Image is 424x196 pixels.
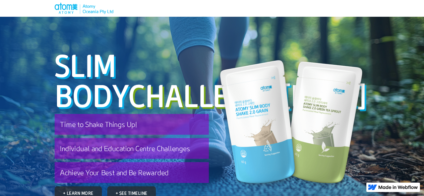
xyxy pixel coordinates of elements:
[55,162,209,183] h3: Achieve Your Best and Be Rewarded
[55,50,209,111] h1: Slim body [DATE]
[378,185,418,189] img: Made in Webflow
[55,138,209,159] h3: Individual and Education Centre Challenges
[128,77,281,114] span: Challenge
[55,114,209,135] h3: Time to Shake Things Up!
